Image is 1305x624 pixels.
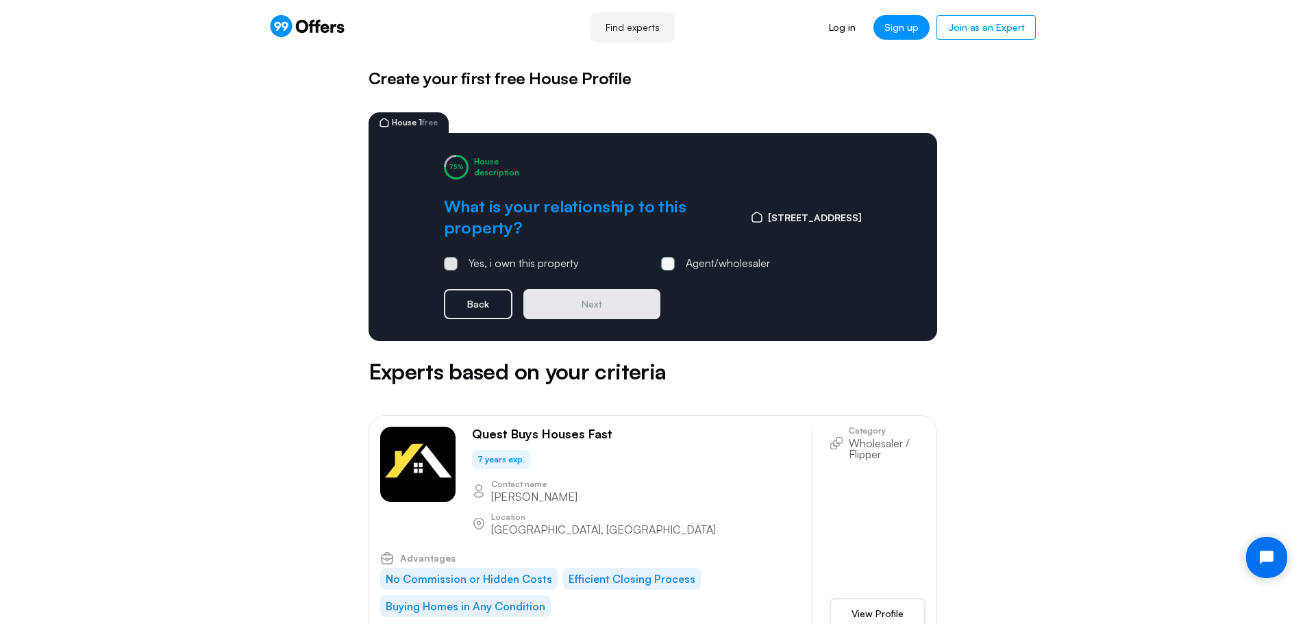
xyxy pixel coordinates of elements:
div: House description [474,156,519,177]
span: free [422,117,438,127]
div: Yes, i own this property [469,255,579,273]
a: Sign up [873,15,930,40]
span: View Profile [852,607,904,621]
p: [PERSON_NAME] [491,491,577,502]
h2: What is your relationship to this property? [444,196,730,238]
button: Next [523,289,660,319]
h5: Create your first free House Profile [369,66,937,90]
div: Agent/wholesaler [686,255,770,273]
p: Contact name [491,480,577,488]
p: Quest Buys Houses Fast [472,427,612,442]
p: Wholesaler / Flipper [849,438,925,460]
span: [STREET_ADDRESS] [768,210,862,225]
a: Log in [818,15,867,40]
span: Advantages [400,553,456,563]
h5: Experts based on your criteria [369,355,937,388]
button: Back [444,289,512,319]
p: Location [491,513,716,521]
a: Find experts [591,12,675,42]
a: Join as an Expert [936,15,1036,40]
div: 7 years exp. [472,450,530,469]
iframe: Tidio Chat [1234,525,1299,590]
p: [GEOGRAPHIC_DATA], [GEOGRAPHIC_DATA] [491,524,716,535]
p: Category [849,427,925,435]
li: Buying Homes in Any Condition [380,595,551,617]
li: Efficient Closing Process [563,568,701,590]
li: No Commission or Hidden Costs [380,568,558,590]
img: Antoine Mackey [380,427,456,502]
span: House 1 [392,118,438,127]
